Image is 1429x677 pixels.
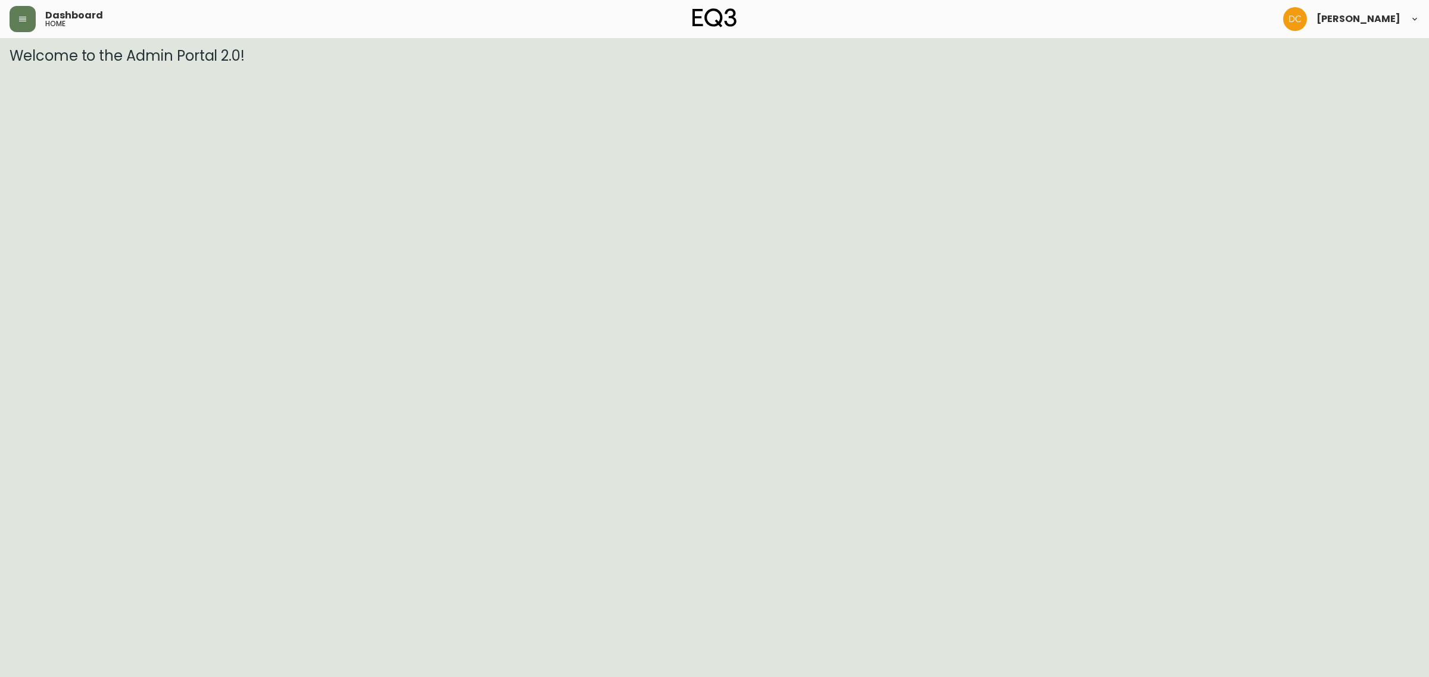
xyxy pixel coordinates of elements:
[10,48,1419,64] h3: Welcome to the Admin Portal 2.0!
[1283,7,1307,31] img: 7eb451d6983258353faa3212700b340b
[1316,14,1400,24] span: [PERSON_NAME]
[45,20,65,27] h5: home
[692,8,737,27] img: logo
[45,11,103,20] span: Dashboard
